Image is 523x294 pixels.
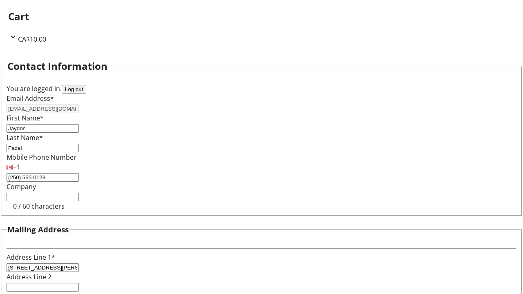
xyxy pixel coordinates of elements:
[7,94,54,103] label: Email Address*
[62,85,86,94] button: Log out
[7,133,43,142] label: Last Name*
[7,224,69,235] h3: Mailing Address
[7,173,79,182] input: (506) 234-5678
[8,9,515,24] h2: Cart
[7,59,107,73] h2: Contact Information
[7,263,79,272] input: Address
[7,114,44,122] label: First Name*
[7,84,516,94] div: You are logged in.
[18,35,46,44] span: CA$10.00
[7,182,36,191] label: Company
[7,153,76,162] label: Mobile Phone Number
[13,202,65,211] tr-character-limit: 0 / 60 characters
[7,272,51,281] label: Address Line 2
[7,253,55,262] label: Address Line 1*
